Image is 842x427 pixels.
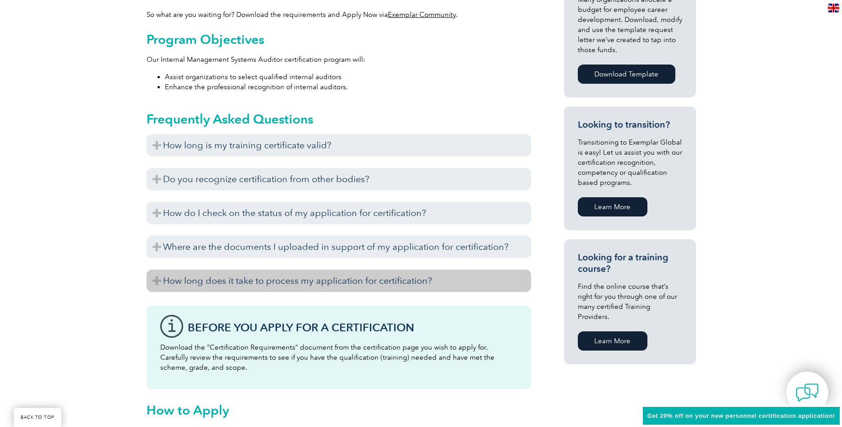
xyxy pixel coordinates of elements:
[147,54,531,65] p: Our Internal Management Systems Auditor certification program will:
[147,112,531,126] h2: Frequently Asked Questions
[388,11,456,19] a: Exemplar Community
[14,408,61,427] a: BACK TO TOP
[165,82,531,92] li: Enhance the professional recognition of internal auditors.
[578,119,682,130] h3: Looking to transition?
[578,137,682,188] p: Transitioning to Exemplar Global is easy! Let us assist you with our certification recognition, c...
[147,236,531,258] h3: Where are the documents I uploaded in support of my application for certification?
[578,65,675,84] a: Download Template
[147,403,531,417] h2: How to Apply
[647,412,835,419] span: Get 20% off on your new personnel certification application!
[147,168,531,190] h3: Do you recognize certification from other bodies?
[147,134,531,157] h3: How long is my training certificate valid?
[147,270,531,292] h3: How long does it take to process my application for certification?
[147,10,531,20] p: So what are you waiting for? Download the requirements and Apply Now via .
[578,331,647,351] a: Learn More
[578,252,682,275] h3: Looking for a training course?
[160,342,517,373] p: Download the “Certification Requirements” document from the certification page you wish to apply ...
[828,4,839,12] img: en
[578,281,682,322] p: Find the online course that’s right for you through one of our many certified Training Providers.
[188,322,517,333] h3: Before You Apply For a Certification
[147,202,531,224] h3: How do I check on the status of my application for certification?
[796,381,819,404] img: contact-chat.png
[578,197,647,216] a: Learn More
[165,72,531,82] li: Assist organizations to select qualified internal auditors
[147,32,531,47] h2: Program Objectives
